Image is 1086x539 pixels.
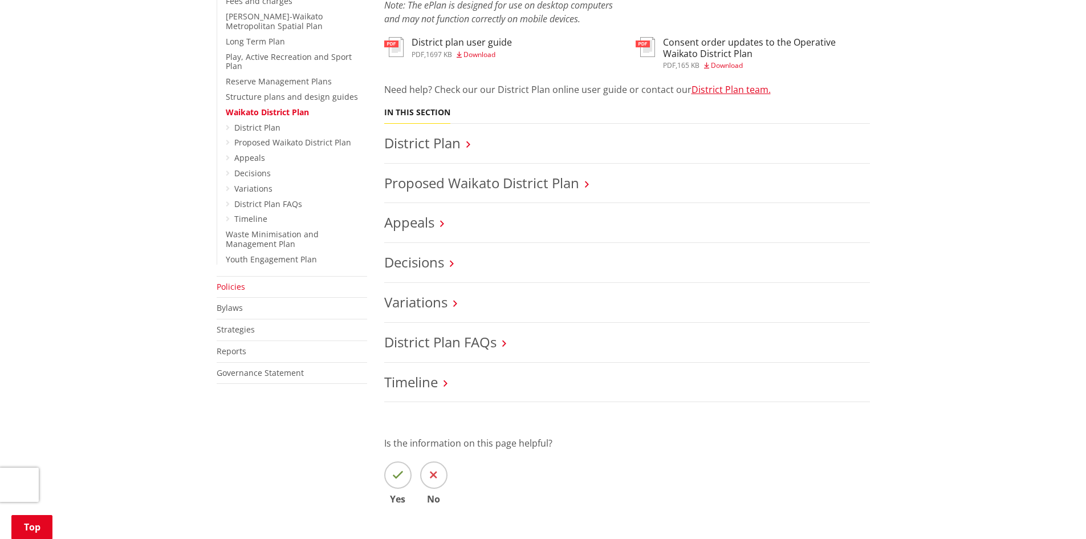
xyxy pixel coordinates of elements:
a: Reserve Management Plans [226,76,332,87]
a: Decisions [384,253,444,271]
a: Policies [217,281,245,292]
a: Bylaws [217,302,243,313]
p: Is the information on this page helpful? [384,436,870,450]
span: No [420,495,448,504]
div: , [412,51,512,58]
span: Yes [384,495,412,504]
a: Strategies [217,324,255,335]
a: Youth Engagement Plan [226,254,317,265]
a: Waikato District Plan [226,107,309,117]
h3: District plan user guide [412,37,512,48]
a: Appeals [234,152,265,163]
span: 165 KB [677,60,699,70]
a: District Plan FAQs [234,198,302,209]
a: Variations [384,293,448,311]
img: document-pdf.svg [636,37,655,57]
a: [PERSON_NAME]-Waikato Metropolitan Spatial Plan [226,11,323,31]
a: Appeals [384,213,434,232]
a: Decisions [234,168,271,179]
a: District plan user guide pdf,1697 KB Download [384,37,512,58]
a: District Plan FAQs [384,333,497,351]
a: Timeline [234,213,267,224]
a: District Plan team. [692,83,771,96]
a: Timeline [384,372,438,391]
p: Need help? Check our our District Plan online user guide or contact our [384,83,870,96]
a: Governance Statement [217,367,304,378]
a: District Plan [384,133,461,152]
a: Proposed Waikato District Plan [384,173,579,192]
a: District Plan [234,122,280,133]
a: Reports [217,346,246,356]
a: Long Term Plan [226,36,285,47]
a: Proposed Waikato District Plan [234,137,351,148]
iframe: Messenger Launcher [1034,491,1075,532]
a: Structure plans and design guides [226,91,358,102]
a: Top [11,515,52,539]
a: Consent order updates to the Operative Waikato District Plan pdf,165 KB Download [636,37,870,68]
h3: Consent order updates to the Operative Waikato District Plan [663,37,870,59]
span: pdf [412,50,424,59]
span: Download [711,60,743,70]
span: pdf [663,60,676,70]
a: Variations [234,183,272,194]
div: , [663,62,870,69]
a: Play, Active Recreation and Sport Plan [226,51,352,72]
a: Waste Minimisation and Management Plan [226,229,319,249]
img: document-pdf.svg [384,37,404,57]
span: Download [463,50,495,59]
span: 1697 KB [426,50,452,59]
h5: In this section [384,108,450,117]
